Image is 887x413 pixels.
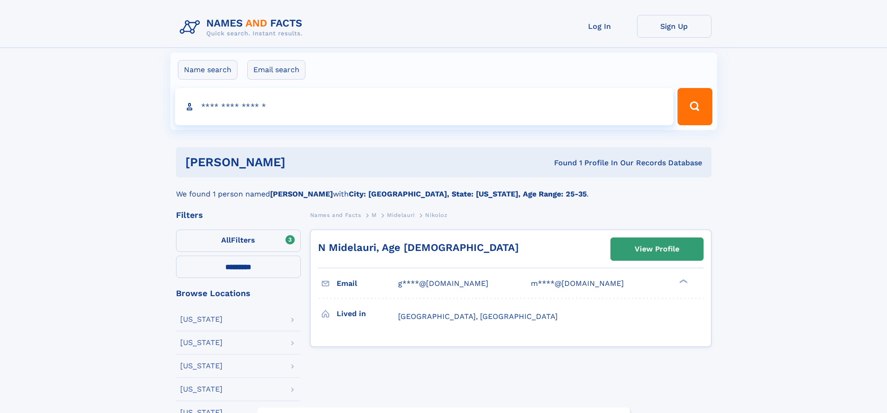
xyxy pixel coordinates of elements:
[175,88,674,125] input: search input
[635,238,679,260] div: View Profile
[180,316,223,323] div: [US_STATE]
[176,230,301,252] label: Filters
[176,211,301,219] div: Filters
[562,15,637,38] a: Log In
[398,312,558,321] span: [GEOGRAPHIC_DATA], [GEOGRAPHIC_DATA]
[176,15,310,40] img: Logo Names and Facts
[310,209,361,221] a: Names and Facts
[637,15,711,38] a: Sign Up
[677,278,688,284] div: ❯
[247,60,305,80] label: Email search
[180,386,223,393] div: [US_STATE]
[677,88,712,125] button: Search Button
[221,236,231,244] span: All
[337,306,398,322] h3: Lived in
[337,276,398,291] h3: Email
[372,209,377,221] a: M
[180,362,223,370] div: [US_STATE]
[420,158,702,168] div: Found 1 Profile In Our Records Database
[387,209,414,221] a: Midelauri
[185,156,420,168] h1: [PERSON_NAME]
[349,190,587,198] b: City: [GEOGRAPHIC_DATA], State: [US_STATE], Age Range: 25-35
[180,339,223,346] div: [US_STATE]
[270,190,333,198] b: [PERSON_NAME]
[425,212,447,218] span: Nikoloz
[318,242,519,253] a: N Midelauri, Age [DEMOGRAPHIC_DATA]
[387,212,414,218] span: Midelauri
[178,60,237,80] label: Name search
[372,212,377,218] span: M
[176,289,301,298] div: Browse Locations
[611,238,703,260] a: View Profile
[176,177,711,200] div: We found 1 person named with .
